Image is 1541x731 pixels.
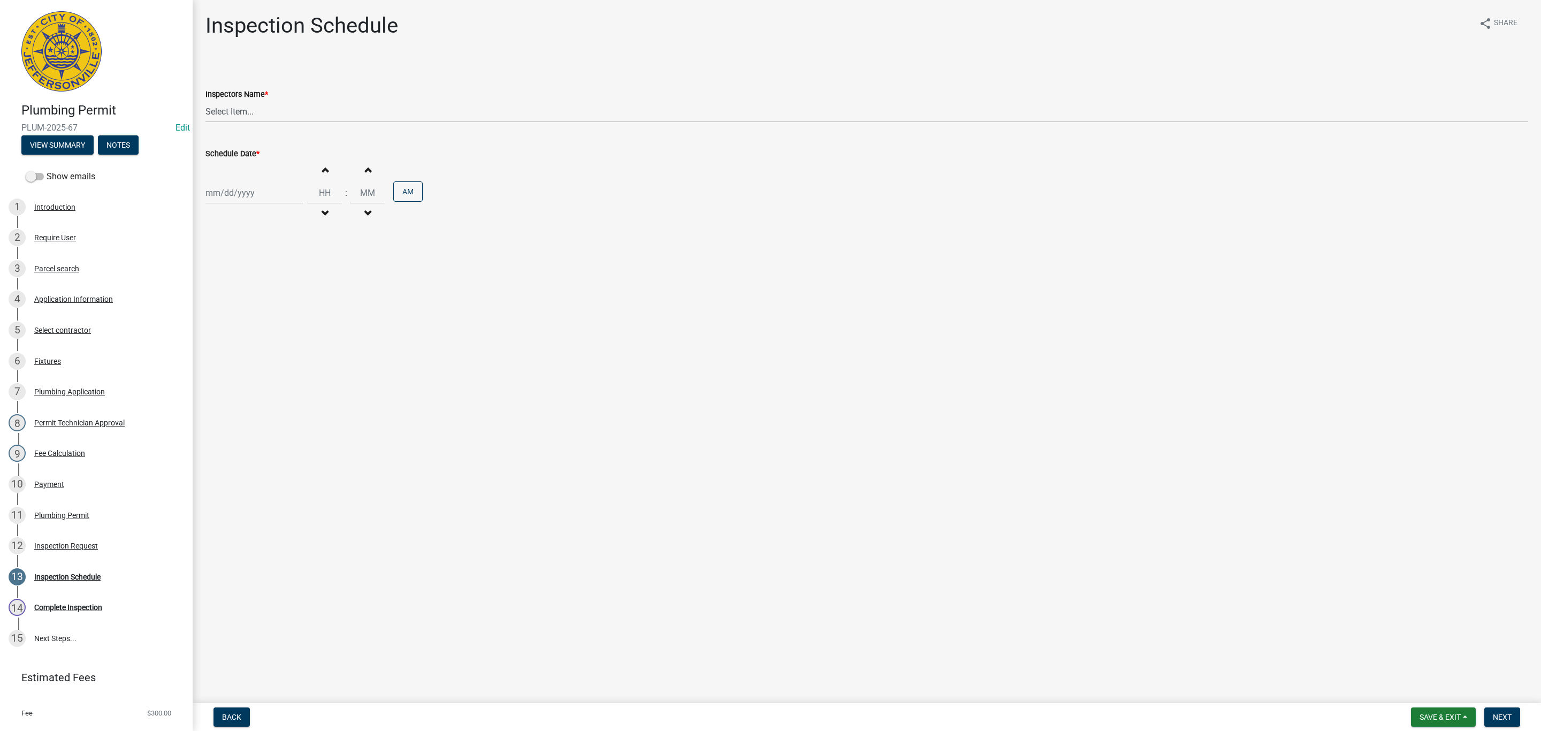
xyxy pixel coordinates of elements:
span: $300.00 [147,710,171,717]
img: City of Jeffersonville, Indiana [21,11,102,92]
div: : [342,187,350,200]
input: mm/dd/yyyy [205,182,303,204]
label: Schedule Date [205,150,260,158]
input: Minutes [350,182,385,204]
div: Payment [34,481,64,488]
div: Plumbing Permit [34,512,89,519]
label: Inspectors Name [205,91,268,98]
div: 15 [9,630,26,647]
div: Require User [34,234,76,241]
button: shareShare [1470,13,1526,34]
span: Save & Exit [1420,713,1461,721]
div: Complete Inspection [34,604,102,611]
div: 7 [9,383,26,400]
button: Save & Exit [1411,707,1476,727]
div: 10 [9,476,26,493]
div: Permit Technician Approval [34,419,125,427]
input: Hours [308,182,342,204]
button: Next [1484,707,1520,727]
label: Show emails [26,170,95,183]
div: 9 [9,445,26,462]
span: Fee [21,710,33,717]
div: Inspection Schedule [34,573,101,581]
div: 4 [9,291,26,308]
wm-modal-confirm: Notes [98,141,139,150]
a: Estimated Fees [9,667,176,688]
wm-modal-confirm: Edit Application Number [176,123,190,133]
div: Inspection Request [34,542,98,550]
span: Share [1494,17,1517,30]
a: Edit [176,123,190,133]
span: Back [222,713,241,721]
div: Plumbing Application [34,388,105,395]
button: AM [393,181,423,202]
span: PLUM-2025-67 [21,123,171,133]
button: Notes [98,135,139,155]
span: Next [1493,713,1512,721]
div: 12 [9,537,26,554]
i: share [1479,17,1492,30]
div: 2 [9,229,26,246]
div: Fixtures [34,357,61,365]
div: 8 [9,414,26,431]
div: Application Information [34,295,113,303]
div: 1 [9,199,26,216]
div: Fee Calculation [34,450,85,457]
div: 14 [9,599,26,616]
div: 13 [9,568,26,585]
div: 5 [9,322,26,339]
div: 6 [9,353,26,370]
div: Introduction [34,203,75,211]
div: 3 [9,260,26,277]
div: 11 [9,507,26,524]
div: Parcel search [34,265,79,272]
h1: Inspection Schedule [205,13,398,39]
wm-modal-confirm: Summary [21,141,94,150]
h4: Plumbing Permit [21,103,184,118]
button: Back [213,707,250,727]
div: Select contractor [34,326,91,334]
button: View Summary [21,135,94,155]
